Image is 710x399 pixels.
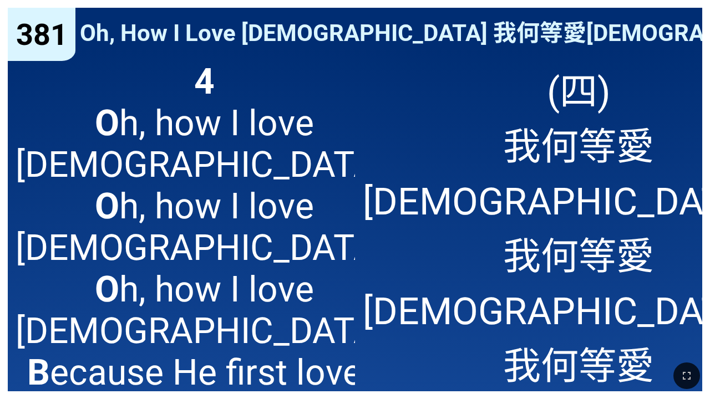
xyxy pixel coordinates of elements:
[95,186,119,227] b: O
[27,352,50,393] b: B
[194,61,215,103] b: 4
[95,269,119,310] b: O
[95,103,119,144] b: O
[16,17,68,52] span: 381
